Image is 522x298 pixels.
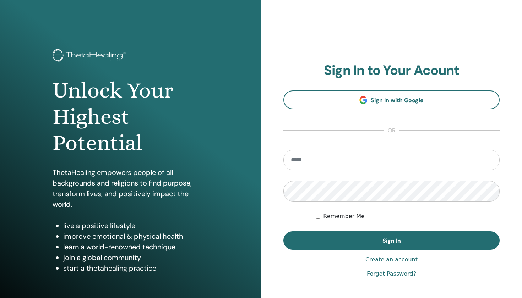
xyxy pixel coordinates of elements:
[53,167,209,210] p: ThetaHealing empowers people of all backgrounds and religions to find purpose, transform lives, a...
[365,255,418,264] a: Create an account
[63,231,209,242] li: improve emotional & physical health
[384,126,399,135] span: or
[382,237,401,244] span: Sign In
[371,96,424,104] span: Sign In with Google
[283,231,500,250] button: Sign In
[367,270,416,278] a: Forgot Password?
[283,90,500,109] a: Sign In with Google
[53,77,209,156] h1: Unlock Your Highest Potential
[63,263,209,274] li: start a thetahealing practice
[323,212,365,221] label: Remember Me
[316,212,500,221] div: Keep me authenticated indefinitely or until I manually logout
[63,252,209,263] li: join a global community
[63,220,209,231] li: live a positive lifestyle
[63,242,209,252] li: learn a world-renowned technique
[283,62,500,79] h2: Sign In to Your Acount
